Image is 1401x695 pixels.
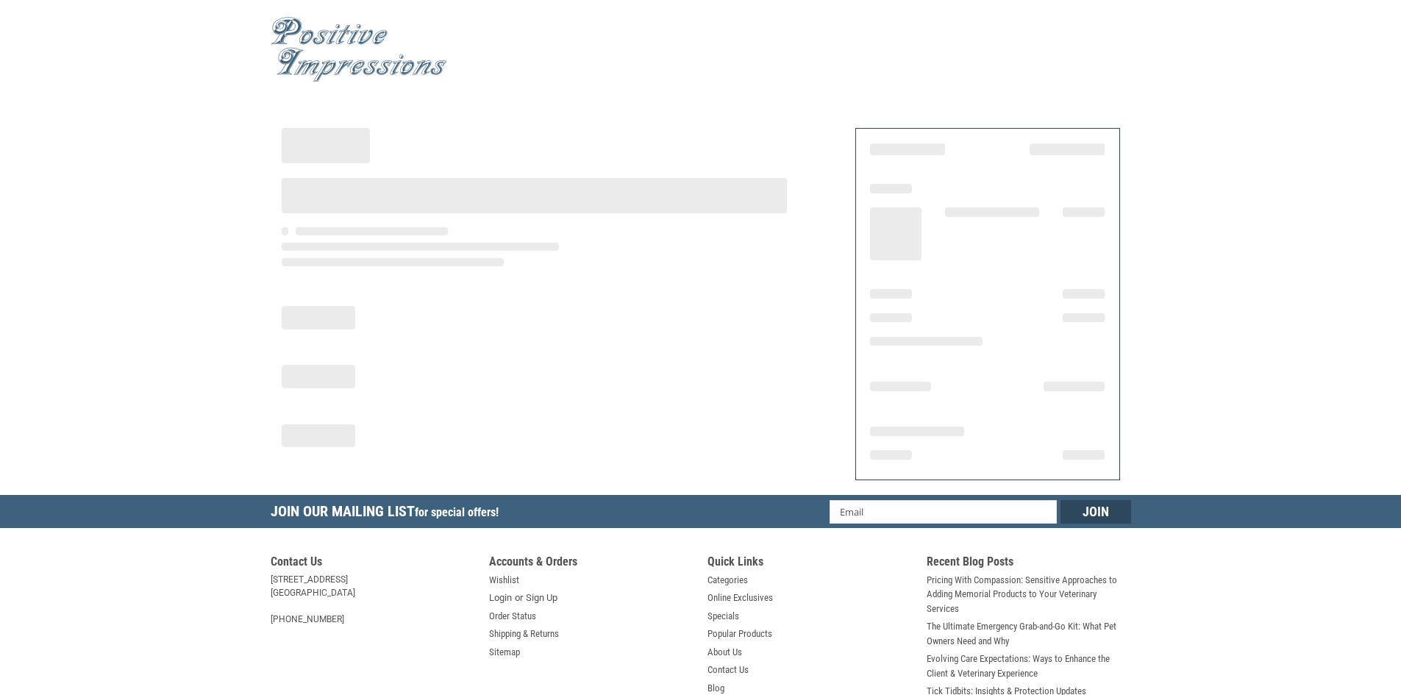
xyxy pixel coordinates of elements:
a: Specials [707,609,739,624]
a: Sitemap [489,645,520,660]
a: Categories [707,573,748,588]
a: Login [489,591,512,605]
h5: Quick Links [707,555,912,573]
h5: Join Our Mailing List [271,495,506,532]
a: The Ultimate Emergency Grab-and-Go Kit: What Pet Owners Need and Why [927,619,1131,648]
h5: Contact Us [271,555,475,573]
a: Popular Products [707,627,772,641]
img: Positive Impressions [271,17,447,82]
a: Contact Us [707,663,749,677]
a: Pricing With Compassion: Sensitive Approaches to Adding Memorial Products to Your Veterinary Serv... [927,573,1131,616]
a: Order Status [489,609,536,624]
a: Online Exclusives [707,591,773,605]
a: Shipping & Returns [489,627,559,641]
h5: Recent Blog Posts [927,555,1131,573]
span: for special offers! [415,505,499,519]
span: or [506,591,532,605]
a: Wishlist [489,573,519,588]
h5: Accounts & Orders [489,555,694,573]
a: About Us [707,645,742,660]
a: Sign Up [526,591,557,605]
input: Join [1060,500,1131,524]
a: Evolving Care Expectations: Ways to Enhance the Client & Veterinary Experience [927,652,1131,680]
address: [STREET_ADDRESS] [GEOGRAPHIC_DATA] [PHONE_NUMBER] [271,573,475,626]
input: Email [830,500,1057,524]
